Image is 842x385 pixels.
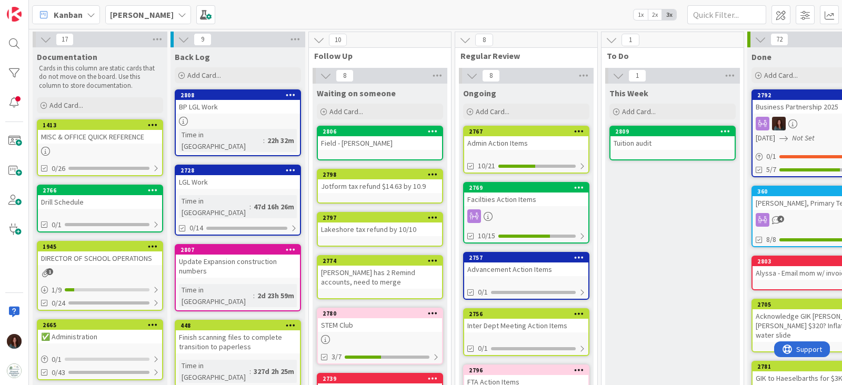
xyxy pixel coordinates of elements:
[318,318,442,332] div: STEM Club
[39,64,161,90] p: Cards in this column are static cards that do not move on the board. Use this column to store doc...
[770,33,788,46] span: 72
[318,213,442,222] div: 2797
[43,243,162,250] div: 1945
[38,186,162,195] div: 2766
[628,69,646,82] span: 1
[464,319,588,332] div: Inter Dept Meeting Action Items
[46,268,53,275] span: 1
[323,128,442,135] div: 2806
[253,290,255,301] span: :
[52,163,65,174] span: 0/26
[766,164,776,175] span: 5/7
[38,120,162,144] div: 1413MISC & OFFICE QUICK REFERENCE
[56,33,74,46] span: 17
[38,330,162,343] div: ✅ Administration
[634,9,648,20] span: 1x
[38,186,162,209] div: 2766Drill Schedule
[318,179,442,193] div: Jotform tax refund $14.63 by 10.9
[38,242,162,251] div: 1945
[615,128,735,135] div: 2809
[38,320,162,343] div: 2665✅ Administration
[43,121,162,129] div: 1413
[607,50,730,61] span: To Do
[610,127,735,136] div: 2809
[687,5,766,24] input: Quick Filter...
[181,246,300,254] div: 2807
[317,88,396,98] span: Waiting on someone
[38,242,162,265] div: 1945DIRECTOR OF SCHOOL OPERATIONS
[464,253,588,262] div: 2757
[478,343,488,354] span: 0/1
[318,213,442,236] div: 2797Lakeshore tax refund by 10/10
[482,69,500,82] span: 8
[38,353,162,366] div: 0/1
[318,309,442,332] div: 2780STEM Club
[329,107,363,116] span: Add Card...
[7,363,22,378] img: avatar
[464,262,588,276] div: Advancement Action Items
[176,90,300,114] div: 2808BP LGL Work
[772,117,786,130] img: RF
[610,127,735,150] div: 2809Tuition audit
[179,129,263,152] div: Time in [GEOGRAPHIC_DATA]
[469,128,588,135] div: 2767
[54,8,83,21] span: Kanban
[318,256,442,266] div: 2774
[464,253,588,276] div: 2757Advancement Action Items
[323,257,442,265] div: 2774
[251,366,297,377] div: 327d 2h 25m
[22,2,48,14] span: Support
[792,133,815,143] i: Not Set
[469,184,588,191] div: 2769
[464,192,588,206] div: Faciltiies Action Items
[176,321,300,353] div: 448Finish scanning files to complete transition to paperless
[318,127,442,150] div: 2806Field - [PERSON_NAME]
[464,136,588,150] div: Admin Action Items
[52,298,65,309] span: 0/24
[176,245,300,255] div: 2807
[648,9,662,20] span: 2x
[251,201,297,212] div: 47d 16h 26m
[464,366,588,375] div: 2796
[194,33,212,46] span: 9
[176,245,300,278] div: 2807Update Expansion construction numbers
[464,183,588,192] div: 2769
[756,133,775,144] span: [DATE]
[476,107,509,116] span: Add Card...
[38,130,162,144] div: MISC & OFFICE QUICK REFERENCE
[318,127,442,136] div: 2806
[176,255,300,278] div: Update Expansion construction numbers
[766,151,776,162] span: 0 / 1
[318,136,442,150] div: Field - [PERSON_NAME]
[610,136,735,150] div: Tuition audit
[323,310,442,317] div: 2780
[469,310,588,318] div: 2756
[52,219,62,230] span: 0/1
[478,160,495,171] span: 10/21
[469,367,588,374] div: 2796
[176,330,300,353] div: Finish scanning files to complete transition to paperless
[318,170,442,179] div: 2798
[323,171,442,178] div: 2798
[176,90,300,100] div: 2808
[176,100,300,114] div: BP LGL Work
[766,234,776,245] span: 8/8
[7,334,22,349] img: RF
[469,254,588,261] div: 2757
[751,52,771,62] span: Done
[475,34,493,46] span: 8
[777,216,784,222] span: 4
[609,88,648,98] span: This Week
[318,374,442,383] div: 2739
[323,375,442,382] div: 2739
[176,321,300,330] div: 448
[249,366,251,377] span: :
[187,70,221,80] span: Add Card...
[323,214,442,221] div: 2797
[318,222,442,236] div: Lakeshore tax refund by 10/10
[464,309,588,319] div: 2756
[52,285,62,296] span: 1 / 9
[110,9,174,20] b: [PERSON_NAME]
[37,52,97,62] span: Documentation
[189,222,203,234] span: 0/14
